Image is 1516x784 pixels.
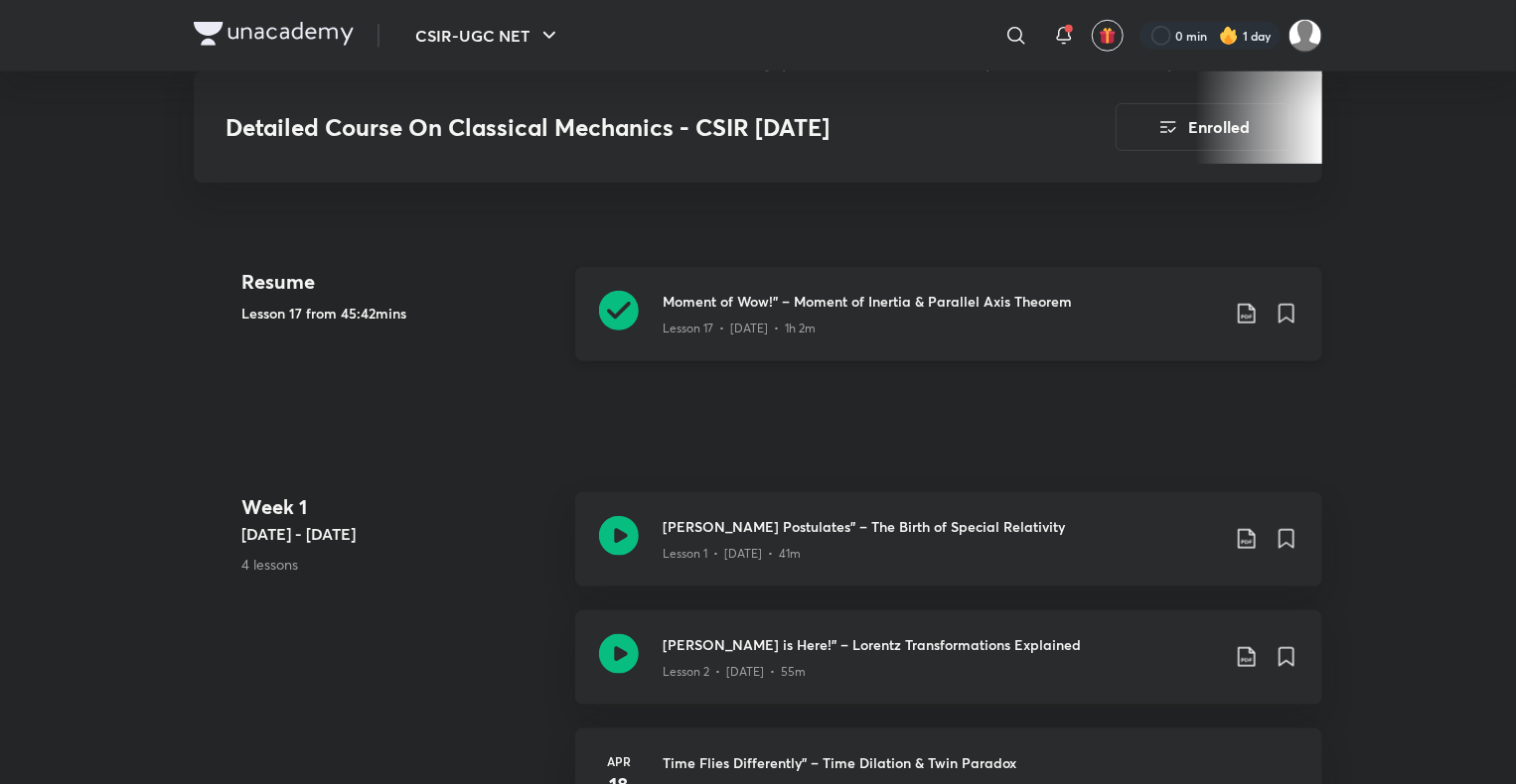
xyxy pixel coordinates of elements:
h3: Moment of Wow!” – Moment of Inertia & Parallel Axis Theorem [663,291,1219,312]
p: 4 lessons [241,554,559,575]
a: [PERSON_NAME] is Here!” – Lorentz Transformations ExplainedLesson 2 • [DATE] • 55m [575,610,1322,728]
button: Enrolled [1116,103,1290,151]
a: Company Logo [194,22,354,51]
button: CSIR-UGC NET [403,16,573,56]
h3: [PERSON_NAME] is Here!” – Lorentz Transformations Explained [663,634,1219,655]
a: [PERSON_NAME] Postulates” – The Birth of Special RelativityLesson 1 • [DATE] • 41m [575,492,1322,610]
h4: Week 1 [241,492,559,522]
h5: [DATE] - [DATE] [241,522,559,546]
button: avatar [1092,20,1124,52]
img: streak [1219,26,1239,46]
h6: Apr [599,752,639,770]
p: Lesson 17 • [DATE] • 1h 2m [663,320,816,337]
h3: Detailed Course On Classical Mechanics - CSIR [DATE] [226,113,1003,142]
p: Lesson 1 • [DATE] • 41m [663,545,801,563]
a: Moment of Wow!” – Moment of Inertia & Parallel Axis TheoremLesson 17 • [DATE] • 1h 2m [575,267,1322,385]
img: Company Logo [194,22,354,46]
img: avatar [1099,27,1117,45]
p: Lesson 2 • [DATE] • 55m [663,663,806,681]
h3: [PERSON_NAME] Postulates” – The Birth of Special Relativity [663,516,1219,537]
img: Ankit [1289,19,1322,53]
h5: Lesson 17 from 45:42mins [241,303,559,324]
h4: Resume [241,267,559,297]
h3: Time Flies Differently” – Time Dilation & Twin Paradox [663,752,1298,773]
